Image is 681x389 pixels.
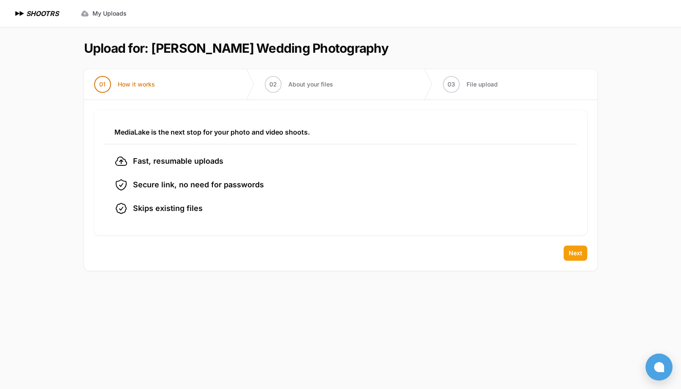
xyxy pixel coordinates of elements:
[255,69,343,100] button: 02 About your files
[433,69,508,100] button: 03 File upload
[84,69,165,100] button: 01 How it works
[92,9,127,18] span: My Uploads
[467,80,498,89] span: File upload
[76,6,132,21] a: My Uploads
[14,8,26,19] img: SHOOTRS
[569,249,582,257] span: Next
[564,246,587,261] button: Next
[269,80,277,89] span: 02
[133,179,264,191] span: Secure link, no need for passwords
[114,127,567,137] h3: MediaLake is the next stop for your photo and video shoots.
[14,8,59,19] a: SHOOTRS SHOOTRS
[26,8,59,19] h1: SHOOTRS
[288,80,333,89] span: About your files
[133,155,223,167] span: Fast, resumable uploads
[84,41,388,56] h1: Upload for: [PERSON_NAME] Wedding Photography
[99,80,106,89] span: 01
[448,80,455,89] span: 03
[646,354,673,381] button: Open chat window
[118,80,155,89] span: How it works
[133,203,203,214] span: Skips existing files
